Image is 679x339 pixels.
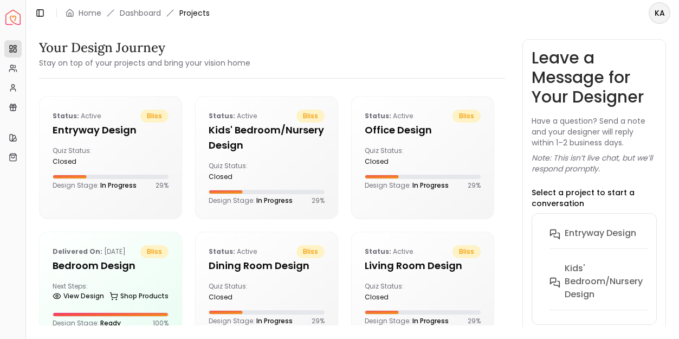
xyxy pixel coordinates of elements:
span: In Progress [412,181,449,190]
a: View Design [53,289,104,304]
p: Design Stage: [53,181,137,190]
p: 29 % [468,317,481,325]
span: bliss [140,110,169,123]
div: Quiz Status: [209,162,262,181]
a: Shop Products [109,289,169,304]
span: In Progress [412,316,449,325]
small: Stay on top of your projects and bring your vision home [39,57,250,68]
a: Spacejoy [5,10,21,25]
p: 29 % [468,181,481,190]
p: 29 % [156,181,169,190]
p: active [365,245,413,258]
a: Home [79,8,101,18]
p: Design Stage: [365,317,449,325]
h5: Kids' Bedroom/Nursery design [209,123,325,153]
div: closed [209,293,262,302]
p: Select a project to start a conversation [532,187,657,209]
div: closed [209,172,262,181]
p: 29 % [312,317,325,325]
span: bliss [452,245,481,258]
a: Dashboard [120,8,161,18]
h3: Your Design Journey [39,39,250,56]
p: Design Stage: [365,181,449,190]
button: entryway design [541,222,669,258]
span: In Progress [256,196,293,205]
span: bliss [296,110,325,123]
span: bliss [296,245,325,258]
div: Quiz Status: [53,146,106,166]
b: Status: [209,111,235,120]
p: 29 % [312,196,325,205]
div: closed [365,293,418,302]
nav: breadcrumb [66,8,210,18]
div: Quiz Status: [365,146,418,166]
div: closed [53,157,106,166]
p: active [209,110,257,123]
p: Design Stage: [53,319,121,328]
div: Quiz Status: [209,282,262,302]
button: Kids' Bedroom/Nursery design [541,258,669,319]
h5: Living Room design [365,258,481,273]
h5: Office design [365,123,481,138]
p: Design Stage: [209,317,293,325]
img: Spacejoy Logo [5,10,21,25]
p: Design Stage: [209,196,293,205]
p: Note: This isn’t live chat, but we’ll respond promptly. [532,152,657,174]
h5: entryway design [53,123,169,138]
button: KA [649,2,670,24]
p: active [53,110,101,123]
span: bliss [452,110,481,123]
span: Ready [100,318,121,328]
p: [DATE] [53,245,126,258]
span: In Progress [100,181,137,190]
span: In Progress [256,316,293,325]
span: KA [650,3,669,23]
b: Status: [209,247,235,256]
div: Next Steps: [53,282,169,304]
div: Quiz Status: [365,282,418,302]
p: Have a question? Send a note and your designer will reply within 1–2 business days. [532,116,657,148]
b: Status: [365,111,391,120]
h5: Bedroom design [53,258,169,273]
h6: entryway design [565,227,636,240]
div: closed [365,157,418,166]
b: Status: [365,247,391,256]
p: 100 % [153,319,169,328]
h3: Leave a Message for Your Designer [532,48,657,107]
p: active [209,245,257,258]
h5: Dining Room design [209,258,325,273]
h6: Kids' Bedroom/Nursery design [565,262,643,301]
span: bliss [140,245,169,258]
span: Projects [179,8,210,18]
b: Delivered on: [53,247,102,256]
b: Status: [53,111,79,120]
p: active [365,110,413,123]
